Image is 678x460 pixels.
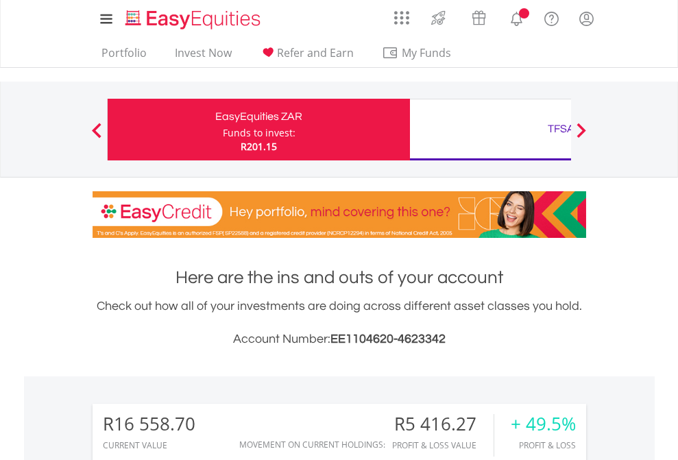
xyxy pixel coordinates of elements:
img: grid-menu-icon.svg [394,10,409,25]
a: My Profile [569,3,604,34]
img: EasyEquities_Logo.png [123,8,266,31]
span: My Funds [382,44,472,62]
div: + 49.5% [511,414,576,434]
a: Invest Now [169,46,237,67]
img: thrive-v2.svg [427,7,450,29]
img: EasyCredit Promotion Banner [93,191,586,238]
button: Next [568,130,595,143]
div: Check out how all of your investments are doing across different asset classes you hold. [93,297,586,349]
span: EE1104620-4623342 [330,332,446,346]
div: Profit & Loss Value [392,441,494,450]
div: Movement on Current Holdings: [239,440,385,449]
div: Funds to invest: [223,126,295,140]
div: Profit & Loss [511,441,576,450]
div: EasyEquities ZAR [116,107,402,126]
a: AppsGrid [385,3,418,25]
button: Previous [83,130,110,143]
img: vouchers-v2.svg [468,7,490,29]
a: Home page [120,3,266,31]
div: CURRENT VALUE [103,441,195,450]
span: R201.15 [241,140,277,153]
h1: Here are the ins and outs of your account [93,265,586,290]
div: R5 416.27 [392,414,494,434]
a: Refer and Earn [254,46,359,67]
a: FAQ's and Support [534,3,569,31]
div: R16 558.70 [103,414,195,434]
h3: Account Number: [93,330,586,349]
span: Refer and Earn [277,45,354,60]
a: Vouchers [459,3,499,29]
a: Portfolio [96,46,152,67]
a: Notifications [499,3,534,31]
